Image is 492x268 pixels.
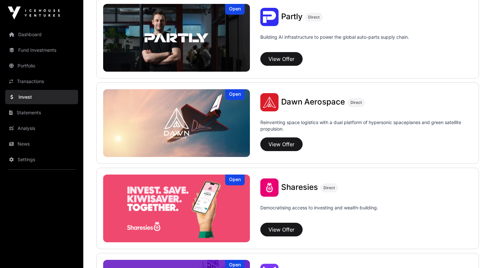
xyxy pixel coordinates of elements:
a: Dawn Aerospace [281,98,345,106]
span: Partly [281,12,303,21]
a: Dashboard [5,27,78,42]
span: Direct [350,100,362,105]
a: PartlyOpen [103,4,250,72]
img: Sharesies [260,178,279,197]
p: Democratising access to investing and wealth-building. [260,205,378,220]
a: Invest [5,90,78,104]
a: Fund Investments [5,43,78,57]
button: View Offer [260,52,303,66]
a: Dawn AerospaceOpen [103,89,250,157]
iframe: Chat Widget [459,237,492,268]
a: Settings [5,152,78,167]
a: Partly [281,13,303,21]
img: Sharesies [103,175,250,242]
a: Analysis [5,121,78,135]
a: SharesiesOpen [103,175,250,242]
span: Dawn Aerospace [281,97,345,106]
a: Statements [5,106,78,120]
img: Dawn Aerospace [260,93,279,111]
button: View Offer [260,137,303,151]
a: Portfolio [5,59,78,73]
img: Partly [260,8,279,26]
span: Direct [323,185,335,190]
span: Direct [308,15,320,20]
button: View Offer [260,223,303,236]
img: Dawn Aerospace [103,89,250,157]
p: Reinventing space logistics with a dual platform of hypersonic spaceplanes and green satellite pr... [260,119,472,135]
a: News [5,137,78,151]
a: Transactions [5,74,78,89]
p: Building AI infrastructure to power the global auto-parts supply chain. [260,34,409,49]
div: Open [225,4,245,15]
div: Open [225,175,245,185]
div: Open [225,89,245,100]
img: Partly [103,4,250,72]
img: Icehouse Ventures Logo [8,7,60,20]
span: Sharesies [281,182,318,192]
a: Sharesies [281,183,318,192]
